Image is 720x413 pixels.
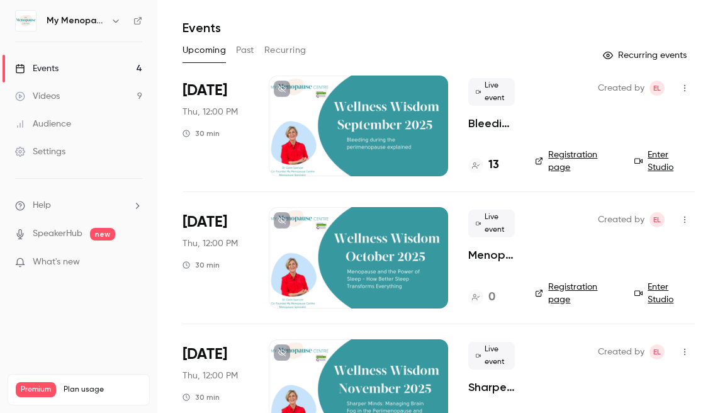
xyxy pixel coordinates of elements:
iframe: Noticeable Trigger [127,257,142,268]
a: Registration page [535,149,619,174]
button: Recurring [264,40,307,60]
span: [DATE] [183,212,227,232]
span: EL [653,344,661,359]
span: Live event [468,342,515,370]
span: Live event [468,78,515,106]
div: 30 min [183,128,220,139]
span: What's new [33,256,80,269]
div: Settings [15,145,65,158]
h4: 0 [488,289,495,306]
span: Thu, 12:00 PM [183,370,238,382]
span: Thu, 12:00 PM [183,237,238,250]
span: Help [33,199,51,212]
h4: 13 [488,157,499,174]
div: 30 min [183,392,220,402]
a: Bleeding During the [MEDICAL_DATA] Explained [468,116,515,131]
span: [DATE] [183,344,227,365]
span: Created by [598,212,644,227]
a: Menopause and the Power of Sleep - How Better Sleep Transforms Everything [468,247,515,263]
span: EL [653,81,661,96]
span: Emma Lambourne [650,81,665,96]
span: Plan usage [64,385,142,395]
button: Upcoming [183,40,226,60]
div: Events [15,62,59,75]
div: Oct 23 Thu, 12:00 PM (Europe/London) [183,207,249,308]
div: Audience [15,118,71,130]
h6: My Menopause Centre - Wellness Wisdom [47,14,106,27]
a: 13 [468,157,499,174]
button: Past [236,40,254,60]
li: help-dropdown-opener [15,199,142,212]
a: Enter Studio [634,281,695,306]
div: 30 min [183,260,220,270]
a: Enter Studio [634,149,695,174]
span: Created by [598,344,644,359]
span: Created by [598,81,644,96]
a: SpeakerHub [33,227,82,240]
button: Recurring events [597,45,695,65]
span: Emma Lambourne [650,212,665,227]
div: Videos [15,90,60,103]
div: Sep 25 Thu, 12:00 PM (Europe/London) [183,76,249,176]
span: Thu, 12:00 PM [183,106,238,118]
a: 0 [468,289,495,306]
span: Premium [16,382,56,397]
span: new [90,228,115,240]
span: Live event [468,210,515,237]
a: Registration page [535,281,619,306]
span: Emma Lambourne [650,344,665,359]
h1: Events [183,20,221,35]
span: EL [653,212,661,227]
img: My Menopause Centre - Wellness Wisdom [16,11,36,31]
a: Sharper Minds: Managing [MEDICAL_DATA] in the [MEDICAL_DATA] and Menopause [468,380,515,395]
span: [DATE] [183,81,227,101]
